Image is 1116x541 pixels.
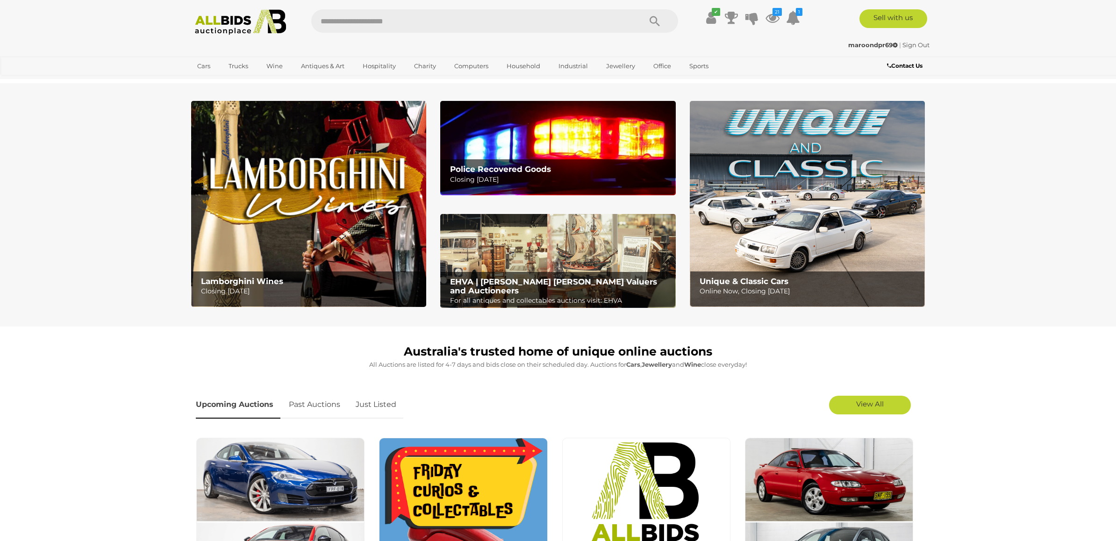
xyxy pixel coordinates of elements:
[690,101,925,307] a: Unique & Classic Cars Unique & Classic Cars Online Now, Closing [DATE]
[191,74,270,89] a: [GEOGRAPHIC_DATA]
[683,58,715,74] a: Sports
[440,214,675,308] img: EHVA | Evans Hastings Valuers and Auctioneers
[450,164,551,174] b: Police Recovered Goods
[684,361,701,368] strong: Wine
[786,9,800,26] a: 1
[191,101,426,307] img: Lamborghini Wines
[450,277,657,295] b: EHVA | [PERSON_NAME] [PERSON_NAME] Valuers and Auctioneers
[201,277,283,286] b: Lamborghini Wines
[848,41,899,49] a: maroondpr69
[642,361,672,368] strong: Jewellery
[282,391,347,419] a: Past Auctions
[859,9,927,28] a: Sell with us
[647,58,677,74] a: Office
[448,58,494,74] a: Computers
[440,101,675,195] a: Police Recovered Goods Police Recovered Goods Closing [DATE]
[190,9,291,35] img: Allbids.com.au
[295,58,351,74] a: Antiques & Art
[196,359,920,370] p: All Auctions are listed for 4-7 days and bids close on their scheduled day. Auctions for , and cl...
[357,58,402,74] a: Hospitality
[260,58,289,74] a: Wine
[552,58,594,74] a: Industrial
[704,9,718,26] a: ✔
[222,58,254,74] a: Trucks
[899,41,901,49] span: |
[626,361,640,368] strong: Cars
[196,345,920,358] h1: Australia's trusted home of unique online auctions
[848,41,898,49] strong: maroondpr69
[887,62,923,69] b: Contact Us
[600,58,641,74] a: Jewellery
[712,8,720,16] i: ✔
[196,391,280,419] a: Upcoming Auctions
[201,285,421,297] p: Closing [DATE]
[796,8,802,16] i: 1
[902,41,930,49] a: Sign Out
[450,295,670,306] p: For all antiques and collectables auctions visit: EHVA
[440,214,675,308] a: EHVA | Evans Hastings Valuers and Auctioneers EHVA | [PERSON_NAME] [PERSON_NAME] Valuers and Auct...
[191,101,426,307] a: Lamborghini Wines Lamborghini Wines Closing [DATE]
[773,8,782,16] i: 21
[191,58,216,74] a: Cars
[501,58,546,74] a: Household
[765,9,780,26] a: 21
[856,399,884,408] span: View All
[700,277,788,286] b: Unique & Classic Cars
[440,101,675,195] img: Police Recovered Goods
[829,396,911,414] a: View All
[631,9,678,33] button: Search
[349,391,403,419] a: Just Listed
[450,174,670,185] p: Closing [DATE]
[408,58,442,74] a: Charity
[700,285,920,297] p: Online Now, Closing [DATE]
[887,61,925,71] a: Contact Us
[690,101,925,307] img: Unique & Classic Cars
